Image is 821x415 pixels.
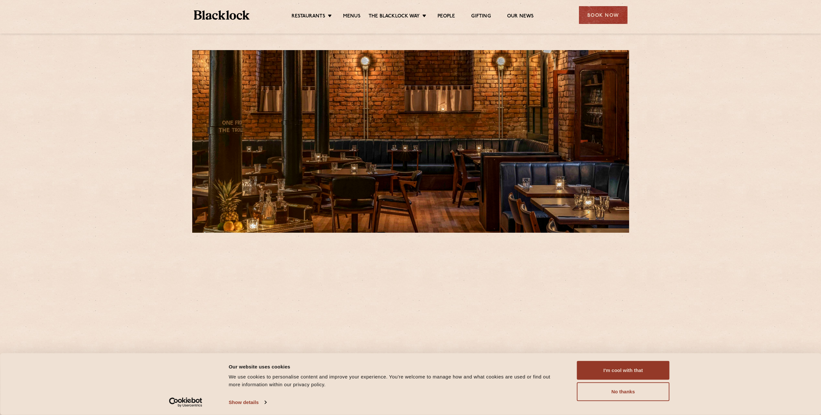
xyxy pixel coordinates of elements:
a: Usercentrics Cookiebot - opens in a new window [157,398,214,407]
div: Our website uses cookies [229,363,562,370]
button: No thanks [577,382,670,401]
a: The Blacklock Way [369,13,420,20]
img: BL_Textured_Logo-footer-cropped.svg [194,10,250,20]
a: People [438,13,455,20]
div: Book Now [579,6,627,24]
a: Gifting [471,13,491,20]
a: Restaurants [292,13,325,20]
a: Show details [229,398,266,407]
a: Menus [343,13,361,20]
a: Our News [507,13,534,20]
div: We use cookies to personalise content and improve your experience. You're welcome to manage how a... [229,373,562,388]
button: I'm cool with that [577,361,670,380]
